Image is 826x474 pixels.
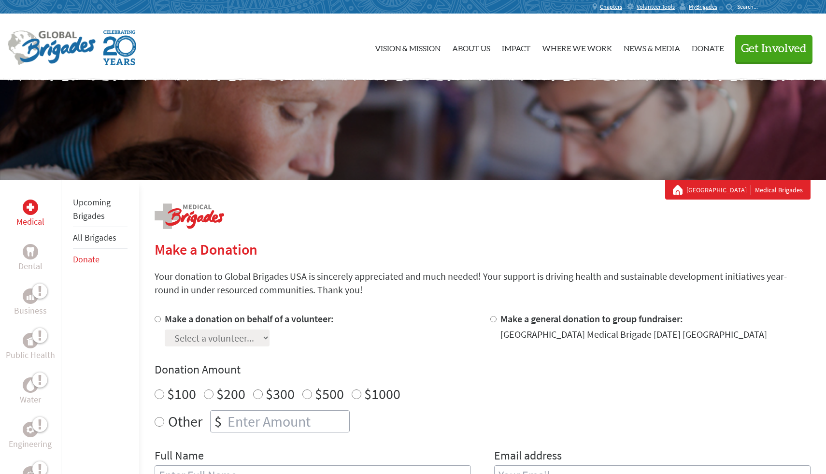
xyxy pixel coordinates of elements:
[8,30,96,65] img: Global Brigades Logo
[73,232,116,243] a: All Brigades
[27,426,34,433] img: Engineering
[23,422,38,437] div: Engineering
[20,393,41,406] p: Water
[494,448,562,465] label: Email address
[155,362,811,377] h4: Donation Amount
[689,3,717,11] span: MyBrigades
[692,22,724,72] a: Donate
[155,448,204,465] label: Full Name
[73,197,111,221] a: Upcoming Brigades
[165,313,334,325] label: Make a donation on behalf of a volunteer:
[23,200,38,215] div: Medical
[18,259,43,273] p: Dental
[452,22,490,72] a: About Us
[315,385,344,403] label: $500
[27,292,34,300] img: Business
[673,185,803,195] div: Medical Brigades
[18,244,43,273] a: DentalDental
[500,313,683,325] label: Make a general donation to group fundraiser:
[155,203,224,229] img: logo-medical.png
[542,22,612,72] a: Where We Work
[375,22,441,72] a: Vision & Mission
[27,247,34,256] img: Dental
[20,377,41,406] a: WaterWater
[27,379,34,390] img: Water
[168,410,202,432] label: Other
[103,30,136,65] img: Global Brigades Celebrating 20 Years
[16,215,44,229] p: Medical
[624,22,680,72] a: News & Media
[73,254,100,265] a: Donate
[73,192,128,227] li: Upcoming Brigades
[27,203,34,211] img: Medical
[502,22,530,72] a: Impact
[9,422,52,451] a: EngineeringEngineering
[741,43,807,55] span: Get Involved
[167,385,196,403] label: $100
[14,304,47,317] p: Business
[600,3,622,11] span: Chapters
[216,385,245,403] label: $200
[737,3,765,10] input: Search...
[23,244,38,259] div: Dental
[23,288,38,304] div: Business
[637,3,675,11] span: Volunteer Tools
[16,200,44,229] a: MedicalMedical
[155,241,811,258] h2: Make a Donation
[6,333,55,362] a: Public HealthPublic Health
[9,437,52,451] p: Engineering
[27,336,34,345] img: Public Health
[155,270,811,297] p: Your donation to Global Brigades USA is sincerely appreciated and much needed! Your support is dr...
[364,385,400,403] label: $1000
[686,185,751,195] a: [GEOGRAPHIC_DATA]
[23,333,38,348] div: Public Health
[73,227,128,249] li: All Brigades
[73,249,128,270] li: Donate
[211,411,226,432] div: $
[735,35,812,62] button: Get Involved
[14,288,47,317] a: BusinessBusiness
[266,385,295,403] label: $300
[23,377,38,393] div: Water
[500,328,767,341] div: [GEOGRAPHIC_DATA] Medical Brigade [DATE] [GEOGRAPHIC_DATA]
[6,348,55,362] p: Public Health
[226,411,349,432] input: Enter Amount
